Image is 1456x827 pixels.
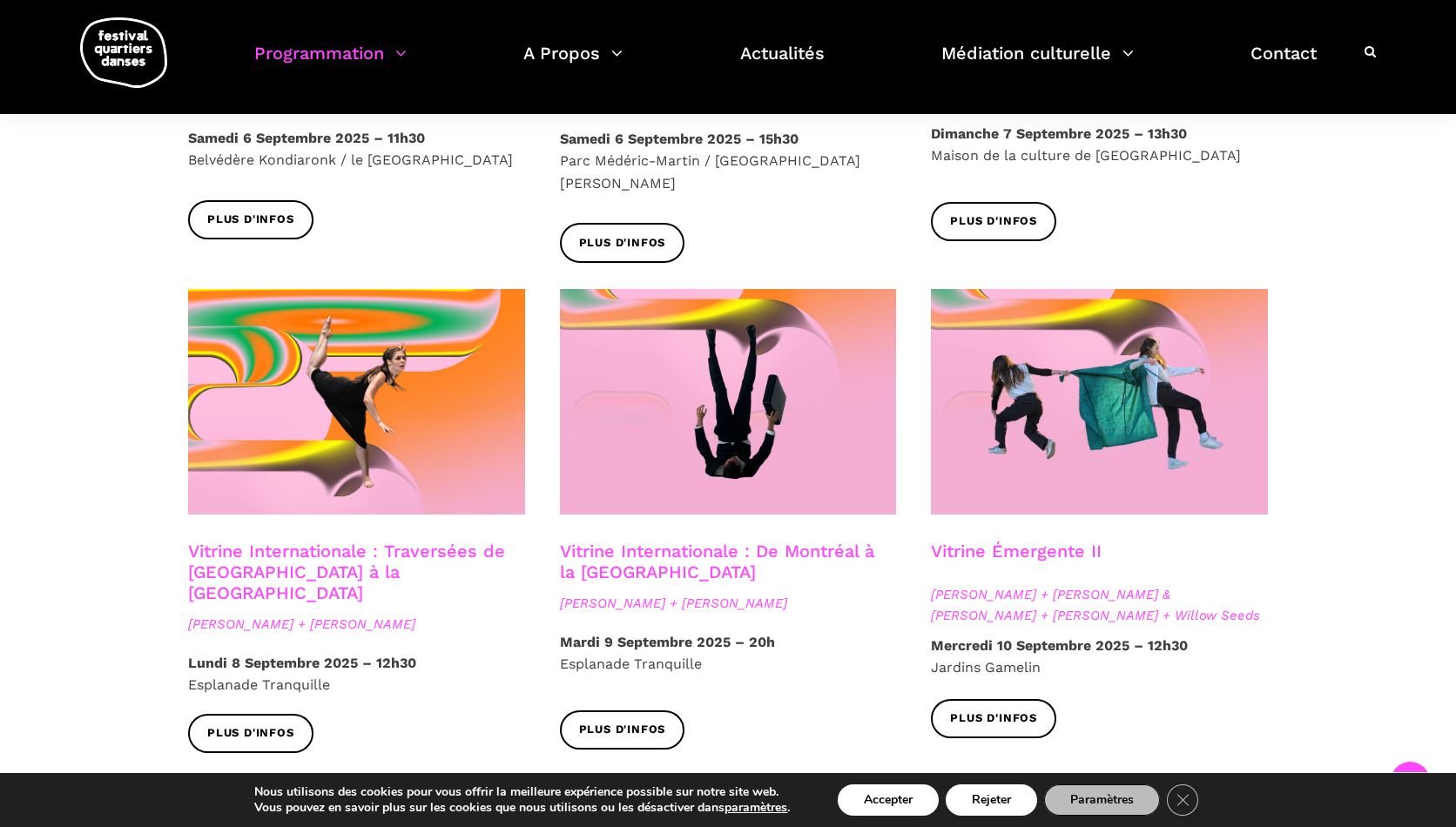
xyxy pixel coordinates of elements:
[207,724,294,743] span: Plus d'infos
[1167,784,1198,816] button: Close GDPR Cookie Banner
[188,655,416,671] strong: Lundi 8 Septembre 2025 – 12h30
[1250,38,1317,90] a: Contact
[931,123,1268,167] p: Maison de la culture de [GEOGRAPHIC_DATA]
[188,127,525,171] p: Belvédère Kondiaronk / le [GEOGRAPHIC_DATA]
[560,223,685,262] a: Plus d'infos
[931,699,1056,738] a: Plus d'infos
[931,202,1056,241] a: Plus d'infos
[560,656,702,672] span: Esplanade Tranquille
[560,131,799,147] strong: Samedi 6 Septembre 2025 – 15h30
[560,541,874,582] a: Vitrine Internationale : De Montréal à la [GEOGRAPHIC_DATA]
[188,130,425,146] strong: Samedi 6 Septembre 2025 – 11h30
[188,200,313,239] a: Plus d'infos
[838,784,939,816] button: Accepter
[80,17,167,88] img: logo-fqd-med
[946,784,1037,816] button: Rejeter
[579,234,666,252] span: Plus d'infos
[931,637,1188,654] strong: Mercredi 10 Septembre 2025 – 12h30
[254,784,790,800] p: Nous utilisons des cookies pour vous offrir la meilleure expérience possible sur notre site web.
[931,125,1187,142] strong: Dimanche 7 Septembre 2025 – 13h30
[579,721,666,739] span: Plus d'infos
[560,593,897,614] span: [PERSON_NAME] + [PERSON_NAME]
[188,676,330,693] span: Esplanade Tranquille
[254,38,407,90] a: Programmation
[950,212,1037,231] span: Plus d'infos
[740,38,825,90] a: Actualités
[931,584,1268,626] span: [PERSON_NAME] + [PERSON_NAME] & [PERSON_NAME] + [PERSON_NAME] + Willow Seeds
[207,211,294,229] span: Plus d'infos
[941,38,1134,90] a: Médiation culturelle
[560,710,685,750] a: Plus d'infos
[254,800,790,816] p: Vous pouvez en savoir plus sur les cookies que nous utilisons ou les désactiver dans .
[931,541,1102,561] a: Vitrine Émergente II
[725,800,787,816] button: paramètres
[1044,784,1160,816] button: Paramètres
[523,38,623,90] a: A Propos
[188,541,505,603] a: Vitrine Internationale : Traversées de [GEOGRAPHIC_DATA] à la [GEOGRAPHIC_DATA]
[188,614,525,635] span: [PERSON_NAME] + [PERSON_NAME]
[560,634,775,650] strong: Mardi 9 Septembre 2025 – 20h
[560,128,897,195] p: Parc Médéric-Martin / [GEOGRAPHIC_DATA][PERSON_NAME]
[931,659,1041,676] span: Jardins Gamelin
[188,714,313,753] a: Plus d'infos
[950,709,1037,728] span: Plus d'infos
